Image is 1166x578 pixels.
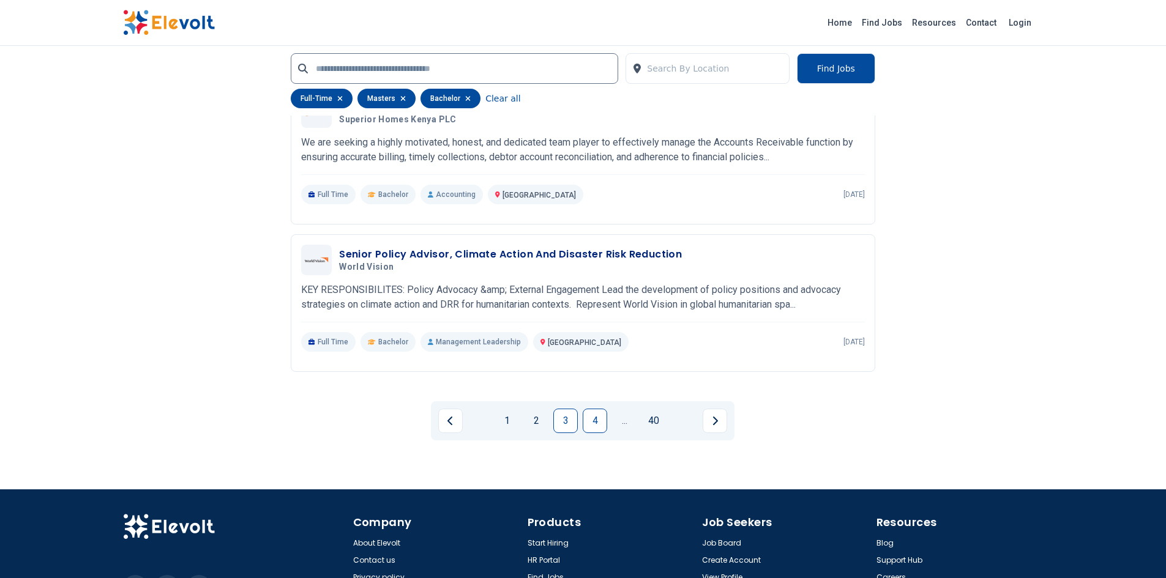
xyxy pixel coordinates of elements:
[890,34,1044,401] iframe: Advertisement
[641,409,666,433] a: Page 40
[353,538,400,548] a: About Elevolt
[378,190,408,199] span: Bachelor
[702,538,741,548] a: Job Board
[1105,519,1166,578] iframe: Chat Widget
[1001,10,1039,35] a: Login
[123,514,215,539] img: Elevolt
[420,332,528,352] p: Management Leadership
[304,257,329,263] img: World Vision
[123,10,215,35] img: Elevolt
[301,283,865,312] p: KEY RESPONSIBILITES: Policy Advocacy &amp; External Engagement Lead the development of policy pos...
[301,245,865,352] a: World VisionSenior Policy Advisor, Climate Action And Disaster Risk ReductionWorld VisionKEY RESP...
[528,538,569,548] a: Start Hiring
[857,13,907,32] a: Find Jobs
[353,555,395,565] a: Contact us
[353,514,520,531] h4: Company
[291,89,353,108] div: full-time
[301,332,356,352] p: Full Time
[420,185,483,204] p: Accounting
[123,44,277,411] iframe: Advertisement
[583,409,607,433] a: Page 4
[301,185,356,204] p: Full Time
[528,555,560,565] a: HR Portal
[503,191,576,199] span: [GEOGRAPHIC_DATA]
[301,135,865,165] p: We are seeking a highly motivated, honest, and dedicated team player to effectively manage the Ac...
[702,514,869,531] h4: Job Seekers
[301,97,865,204] a: Superior Homes Kenya PLCReceivables ManagerSuperior Homes Kenya PLCWe are seeking a highly motiva...
[876,514,1044,531] h4: Resources
[495,409,519,433] a: Page 1
[823,13,857,32] a: Home
[339,262,394,273] span: World Vision
[702,555,761,565] a: Create Account
[548,338,621,347] span: [GEOGRAPHIC_DATA]
[797,53,875,84] button: Find Jobs
[378,337,408,347] span: Bachelor
[438,409,727,433] ul: Pagination
[339,114,456,125] span: Superior Homes Kenya PLC
[357,89,416,108] div: masters
[528,514,695,531] h4: Products
[703,409,727,433] a: Next page
[843,190,865,199] p: [DATE]
[612,409,637,433] a: Jump forward
[843,337,865,347] p: [DATE]
[907,13,961,32] a: Resources
[485,89,520,108] button: Clear all
[438,409,463,433] a: Previous page
[876,538,894,548] a: Blog
[961,13,1001,32] a: Contact
[876,555,922,565] a: Support Hub
[339,247,682,262] h3: Senior Policy Advisor, Climate Action And Disaster Risk Reduction
[553,409,578,433] a: Page 3 is your current page
[524,409,548,433] a: Page 2
[420,89,480,108] div: bachelor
